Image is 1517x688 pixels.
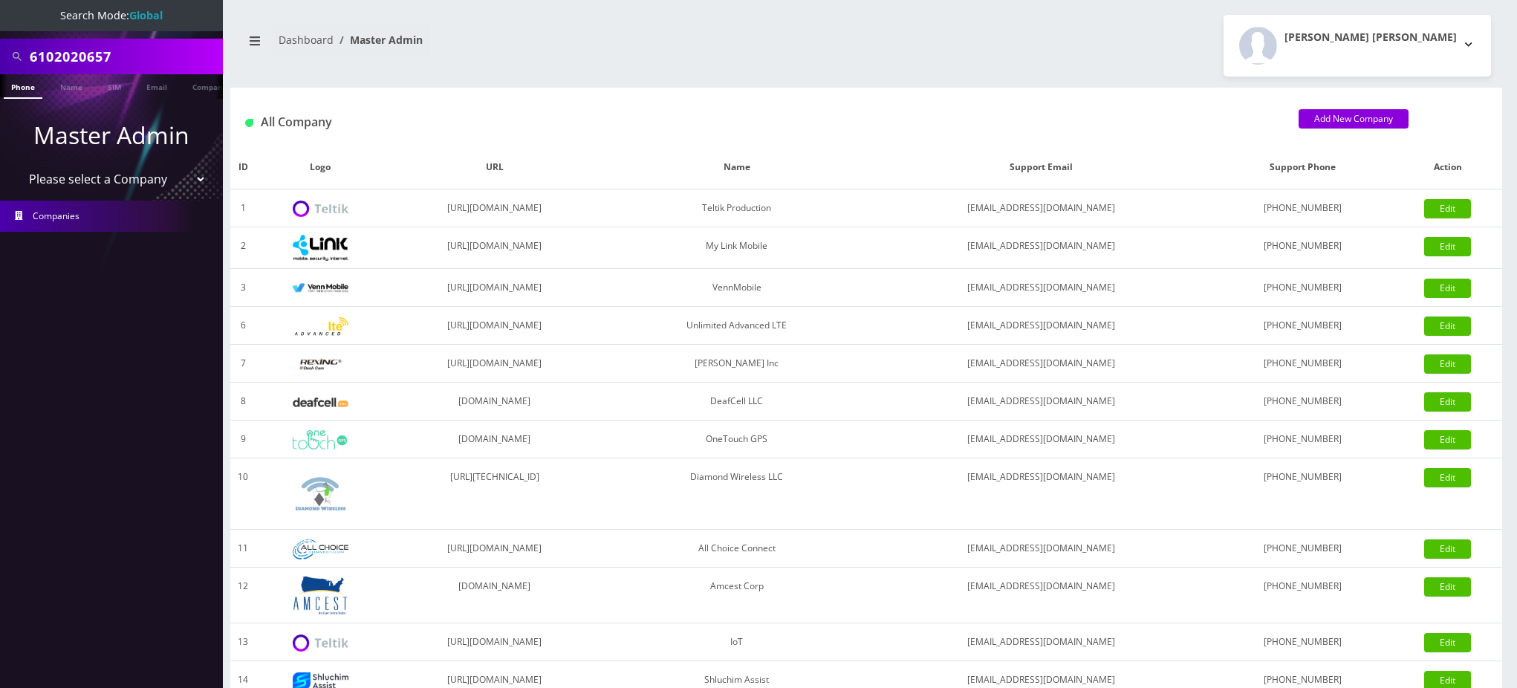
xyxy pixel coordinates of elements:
[230,227,256,269] td: 2
[30,42,219,71] input: Search All Companies
[869,623,1212,661] td: [EMAIL_ADDRESS][DOMAIN_NAME]
[1212,623,1394,661] td: [PHONE_NUMBER]
[293,430,348,450] img: OneTouch GPS
[869,568,1212,623] td: [EMAIL_ADDRESS][DOMAIN_NAME]
[245,115,1276,129] h1: All Company
[1394,146,1502,189] th: Action
[1424,392,1471,412] a: Edit
[1424,539,1471,559] a: Edit
[604,383,869,421] td: DeafCell LLC
[185,74,235,97] a: Company
[293,317,348,336] img: Unlimited Advanced LTE
[1424,577,1471,597] a: Edit
[334,32,423,48] li: Master Admin
[230,383,256,421] td: 8
[139,74,175,97] a: Email
[1212,458,1394,530] td: [PHONE_NUMBER]
[293,397,348,407] img: DeafCell LLC
[1224,15,1491,77] button: [PERSON_NAME] [PERSON_NAME]
[385,269,604,307] td: [URL][DOMAIN_NAME]
[385,227,604,269] td: [URL][DOMAIN_NAME]
[1424,354,1471,374] a: Edit
[869,345,1212,383] td: [EMAIL_ADDRESS][DOMAIN_NAME]
[230,345,256,383] td: 7
[385,568,604,623] td: [DOMAIN_NAME]
[256,146,385,189] th: Logo
[230,568,256,623] td: 12
[1212,307,1394,345] td: [PHONE_NUMBER]
[1212,568,1394,623] td: [PHONE_NUMBER]
[230,421,256,458] td: 9
[293,539,348,559] img: All Choice Connect
[869,307,1212,345] td: [EMAIL_ADDRESS][DOMAIN_NAME]
[1424,633,1471,652] a: Edit
[1212,530,1394,568] td: [PHONE_NUMBER]
[385,623,604,661] td: [URL][DOMAIN_NAME]
[1424,237,1471,256] a: Edit
[385,421,604,458] td: [DOMAIN_NAME]
[230,623,256,661] td: 13
[385,146,604,189] th: URL
[293,283,348,293] img: VennMobile
[1212,383,1394,421] td: [PHONE_NUMBER]
[1424,430,1471,450] a: Edit
[385,458,604,530] td: [URL][TECHNICAL_ID]
[293,635,348,652] img: IoT
[604,458,869,530] td: Diamond Wireless LLC
[100,74,129,97] a: SIM
[869,458,1212,530] td: [EMAIL_ADDRESS][DOMAIN_NAME]
[245,119,253,127] img: All Company
[604,568,869,623] td: Amcest Corp
[604,307,869,345] td: Unlimited Advanced LTE
[230,189,256,227] td: 1
[385,307,604,345] td: [URL][DOMAIN_NAME]
[869,189,1212,227] td: [EMAIL_ADDRESS][DOMAIN_NAME]
[604,269,869,307] td: VennMobile
[1212,345,1394,383] td: [PHONE_NUMBER]
[1424,468,1471,487] a: Edit
[1299,109,1409,129] a: Add New Company
[241,25,855,67] nav: breadcrumb
[869,530,1212,568] td: [EMAIL_ADDRESS][DOMAIN_NAME]
[604,530,869,568] td: All Choice Connect
[1212,421,1394,458] td: [PHONE_NUMBER]
[869,227,1212,269] td: [EMAIL_ADDRESS][DOMAIN_NAME]
[604,421,869,458] td: OneTouch GPS
[604,345,869,383] td: [PERSON_NAME] Inc
[293,575,348,615] img: Amcest Corp
[604,189,869,227] td: Teltik Production
[1212,269,1394,307] td: [PHONE_NUMBER]
[129,8,163,22] strong: Global
[230,307,256,345] td: 6
[230,146,256,189] th: ID
[1212,227,1394,269] td: [PHONE_NUMBER]
[385,383,604,421] td: [DOMAIN_NAME]
[230,530,256,568] td: 11
[869,146,1212,189] th: Support Email
[1284,31,1457,44] h2: [PERSON_NAME] [PERSON_NAME]
[1424,317,1471,336] a: Edit
[293,235,348,261] img: My Link Mobile
[604,146,869,189] th: Name
[53,74,90,97] a: Name
[293,201,348,218] img: Teltik Production
[869,269,1212,307] td: [EMAIL_ADDRESS][DOMAIN_NAME]
[279,33,334,47] a: Dashboard
[604,623,869,661] td: IoT
[230,458,256,530] td: 10
[60,8,163,22] span: Search Mode:
[604,227,869,269] td: My Link Mobile
[385,530,604,568] td: [URL][DOMAIN_NAME]
[4,74,42,99] a: Phone
[33,210,79,222] span: Companies
[230,269,256,307] td: 3
[869,383,1212,421] td: [EMAIL_ADDRESS][DOMAIN_NAME]
[1212,189,1394,227] td: [PHONE_NUMBER]
[869,421,1212,458] td: [EMAIL_ADDRESS][DOMAIN_NAME]
[1424,279,1471,298] a: Edit
[1424,199,1471,218] a: Edit
[385,345,604,383] td: [URL][DOMAIN_NAME]
[293,357,348,371] img: Rexing Inc
[1212,146,1394,189] th: Support Phone
[293,466,348,522] img: Diamond Wireless LLC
